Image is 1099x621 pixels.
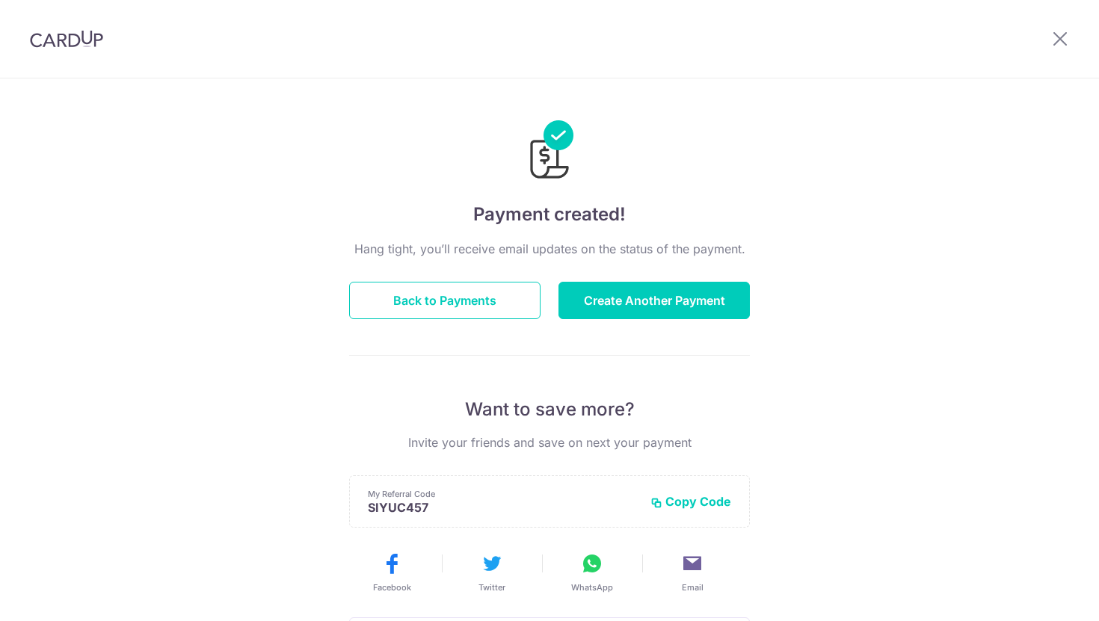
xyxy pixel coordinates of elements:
[349,201,750,228] h4: Payment created!
[368,500,638,515] p: SIYUC457
[368,488,638,500] p: My Referral Code
[348,552,436,593] button: Facebook
[349,282,541,319] button: Back to Payments
[648,552,736,593] button: Email
[478,581,505,593] span: Twitter
[571,581,613,593] span: WhatsApp
[526,120,573,183] img: Payments
[548,552,636,593] button: WhatsApp
[373,581,411,593] span: Facebook
[30,30,103,48] img: CardUp
[448,552,536,593] button: Twitter
[349,433,750,451] p: Invite your friends and save on next your payment
[650,494,731,509] button: Copy Code
[558,282,750,319] button: Create Another Payment
[349,240,750,258] p: Hang tight, you’ll receive email updates on the status of the payment.
[349,398,750,421] p: Want to save more?
[682,581,704,593] span: Email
